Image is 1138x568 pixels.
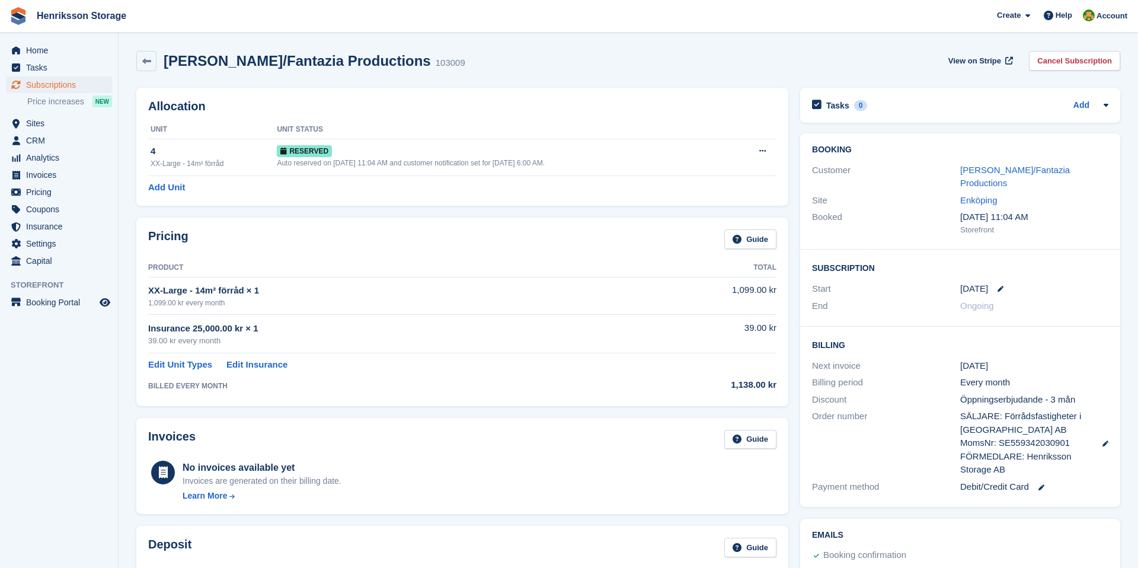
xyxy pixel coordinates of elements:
[960,165,1070,189] a: [PERSON_NAME]/Fantazia Productions
[148,259,622,277] th: Product
[960,282,988,296] time: 2025-08-22 23:00:00 UTC
[32,6,131,25] a: Henriksson Storage
[148,298,622,308] div: 1,099.00 kr every month
[26,235,97,252] span: Settings
[277,120,734,139] th: Unit Status
[148,335,622,347] div: 39.00 kr every month
[26,253,97,269] span: Capital
[812,376,960,390] div: Billing period
[6,76,112,93] a: menu
[26,115,97,132] span: Sites
[9,7,27,25] img: stora-icon-8386f47178a22dfd0bd8f6a31ec36ba5ce8667c1dd55bd0f319d3a0aa187defe.svg
[98,295,112,309] a: Preview store
[6,132,112,149] a: menu
[944,51,1015,71] a: View on Stripe
[164,53,431,69] h2: [PERSON_NAME]/Fantazia Productions
[148,322,622,336] div: Insurance 25,000.00 kr × 1
[812,164,960,190] div: Customer
[148,358,212,372] a: Edit Unit Types
[26,184,97,200] span: Pricing
[6,115,112,132] a: menu
[1097,10,1127,22] span: Account
[960,301,994,311] span: Ongoing
[6,294,112,311] a: menu
[724,430,776,449] a: Guide
[183,490,227,502] div: Learn More
[812,261,1108,273] h2: Subscription
[960,210,1108,224] div: [DATE] 11:04 AM
[183,461,341,475] div: No invoices available yet
[226,358,287,372] a: Edit Insurance
[1083,9,1095,21] img: Mikael Holmström
[812,359,960,373] div: Next invoice
[277,158,734,168] div: Auto reserved on [DATE] 11:04 AM and customer notification set for [DATE] 6:00 AM.
[812,282,960,296] div: Start
[826,100,849,111] h2: Tasks
[151,145,277,158] div: 4
[26,201,97,218] span: Coupons
[6,184,112,200] a: menu
[948,55,1001,67] span: View on Stripe
[823,548,906,563] div: Booking confirmation
[26,294,97,311] span: Booking Portal
[960,195,998,205] a: Enköping
[148,538,191,557] h2: Deposit
[26,167,97,183] span: Invoices
[724,538,776,557] a: Guide
[6,253,112,269] a: menu
[183,475,341,487] div: Invoices are generated on their billing date.
[812,145,1108,155] h2: Booking
[148,430,196,449] h2: Invoices
[148,181,185,194] a: Add Unit
[812,339,1108,350] h2: Billing
[6,218,112,235] a: menu
[812,410,960,477] div: Order number
[960,410,1091,477] span: SÄLJARE: Förrådsfastigheter i [GEOGRAPHIC_DATA] AB MomsNr: SE559342030901 FÖRMEDLARE: Henriksson ...
[26,218,97,235] span: Insurance
[6,59,112,76] a: menu
[148,120,277,139] th: Unit
[622,315,776,353] td: 39.00 kr
[26,76,97,93] span: Subscriptions
[436,56,465,70] div: 103009
[1073,99,1089,113] a: Add
[812,531,1108,540] h2: Emails
[11,279,118,291] span: Storefront
[6,201,112,218] a: menu
[812,210,960,235] div: Booked
[183,490,341,502] a: Learn More
[27,96,84,107] span: Price increases
[148,229,188,249] h2: Pricing
[6,42,112,59] a: menu
[960,376,1108,390] div: Every month
[812,480,960,494] div: Payment method
[1056,9,1072,21] span: Help
[960,359,1108,373] div: [DATE]
[92,95,112,107] div: NEW
[26,42,97,59] span: Home
[812,393,960,407] div: Discount
[27,95,112,108] a: Price increases NEW
[960,393,1108,407] div: Öppningserbjudande - 3 mån
[812,299,960,313] div: End
[997,9,1021,21] span: Create
[622,259,776,277] th: Total
[6,235,112,252] a: menu
[148,100,776,113] h2: Allocation
[812,194,960,208] div: Site
[724,229,776,249] a: Guide
[1029,51,1120,71] a: Cancel Subscription
[26,132,97,149] span: CRM
[6,149,112,166] a: menu
[148,381,622,391] div: BILLED EVERY MONTH
[622,277,776,314] td: 1,099.00 kr
[148,284,622,298] div: XX-Large - 14m² förråd × 1
[622,378,776,392] div: 1,138.00 kr
[6,167,112,183] a: menu
[960,480,1108,494] div: Debit/Credit Card
[151,158,277,169] div: XX-Large - 14m² förråd
[854,100,868,111] div: 0
[960,224,1108,236] div: Storefront
[277,145,332,157] span: Reserved
[26,59,97,76] span: Tasks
